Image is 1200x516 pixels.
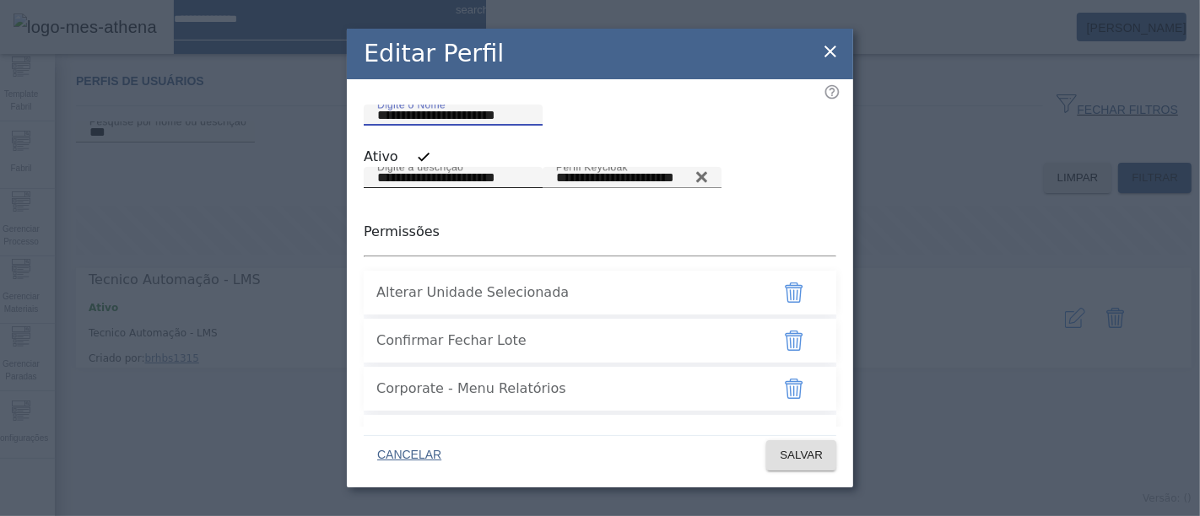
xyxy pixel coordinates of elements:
[377,161,463,172] mat-label: Digite a descrição
[766,440,836,470] button: SALVAR
[556,161,628,172] mat-label: Perfil Keycloak
[364,147,402,167] label: Ativo
[377,99,446,110] mat-label: Digite o Nome
[376,427,756,447] span: Página CEP
[780,447,823,464] span: SALVAR
[364,35,504,72] h2: Editar Perfil
[376,379,756,399] span: Corporate - Menu Relatórios
[556,168,708,188] input: Number
[376,282,756,303] span: Alterar Unidade Selecionada
[364,222,836,242] p: Permissões
[377,447,441,464] span: CANCELAR
[376,331,756,351] span: Confirmar Fechar Lote
[364,440,455,470] button: CANCELAR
